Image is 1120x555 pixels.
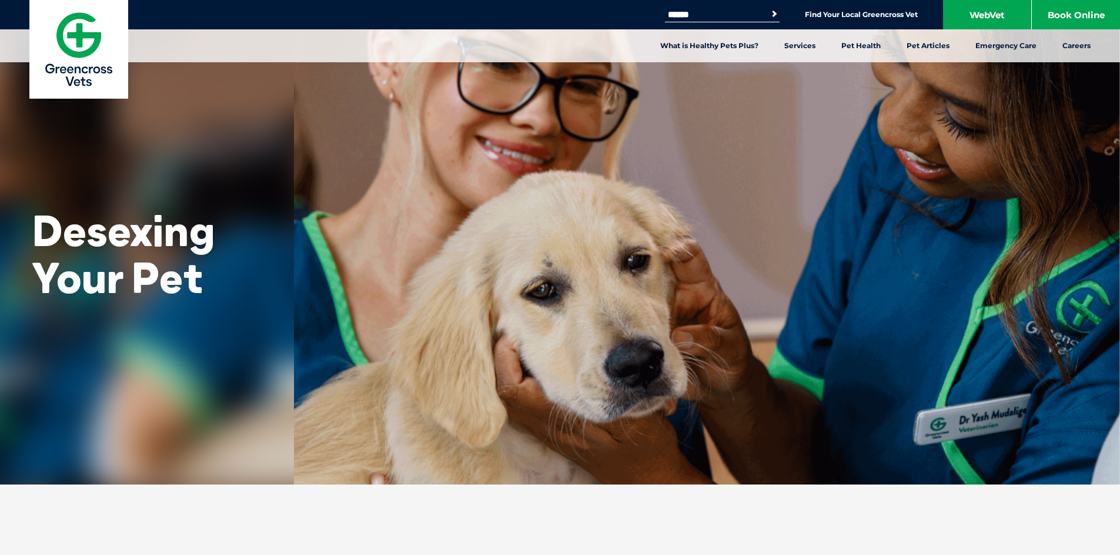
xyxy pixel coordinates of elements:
a: Pet Articles [894,29,962,62]
a: Services [771,29,828,62]
a: Pet Health [828,29,894,62]
h1: Desexing Your Pet [32,207,262,300]
a: Emergency Care [962,29,1049,62]
a: Find Your Local Greencross Vet [805,10,918,19]
button: Search [768,8,780,20]
a: Careers [1049,29,1104,62]
a: What is Healthy Pets Plus? [647,29,771,62]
